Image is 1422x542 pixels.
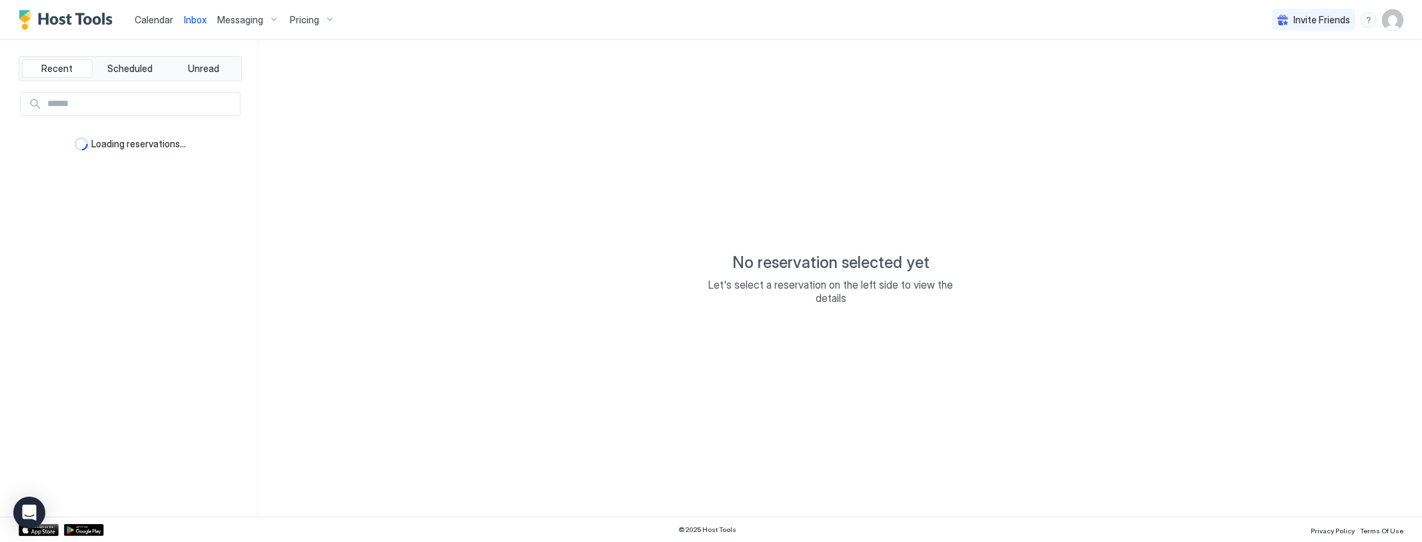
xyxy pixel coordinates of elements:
div: menu [1361,12,1377,28]
a: Inbox [184,13,207,27]
span: Inbox [184,14,207,25]
a: Google Play Store [64,524,104,536]
button: Recent [22,59,93,78]
div: loading [75,137,88,151]
div: tab-group [19,56,242,81]
a: Privacy Policy [1311,523,1355,537]
a: App Store [19,524,59,536]
a: Calendar [135,13,173,27]
span: Privacy Policy [1311,527,1355,535]
button: Unread [168,59,239,78]
span: Unread [188,63,219,75]
span: No reservation selected yet [732,253,930,273]
a: Host Tools Logo [19,10,119,30]
span: Invite Friends [1293,14,1350,26]
span: Terms Of Use [1360,527,1403,535]
span: © 2025 Host Tools [678,525,736,534]
span: Scheduled [108,63,153,75]
span: Recent [41,63,73,75]
div: User profile [1382,9,1403,31]
span: Loading reservations... [92,138,187,150]
button: Scheduled [95,59,166,78]
span: Calendar [135,14,173,25]
span: Messaging [217,14,263,26]
div: Open Intercom Messenger [13,497,45,529]
input: Input Field [42,93,240,115]
a: Terms Of Use [1360,523,1403,537]
span: Let's select a reservation on the left side to view the details [698,278,964,305]
span: Pricing [290,14,319,26]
